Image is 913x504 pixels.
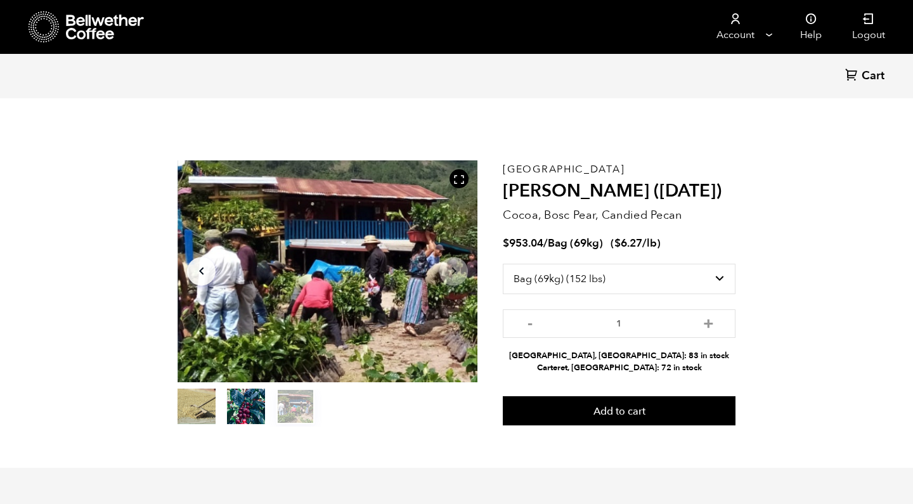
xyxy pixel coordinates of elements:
[503,362,735,374] li: Carteret, [GEOGRAPHIC_DATA]: 72 in stock
[503,350,735,362] li: [GEOGRAPHIC_DATA], [GEOGRAPHIC_DATA]: 83 in stock
[503,236,509,250] span: $
[642,236,657,250] span: /lb
[614,236,642,250] bdi: 6.27
[611,236,661,250] span: ( )
[862,68,884,84] span: Cart
[503,396,735,425] button: Add to cart
[548,236,603,250] span: Bag (69kg)
[614,236,621,250] span: $
[701,316,716,328] button: +
[543,236,548,250] span: /
[503,236,543,250] bdi: 953.04
[503,207,735,224] p: Cocoa, Bosc Pear, Candied Pecan
[845,68,888,85] a: Cart
[503,181,735,202] h2: [PERSON_NAME] ([DATE])
[522,316,538,328] button: -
